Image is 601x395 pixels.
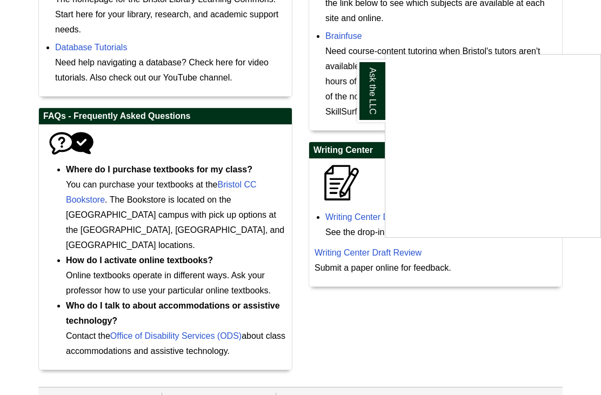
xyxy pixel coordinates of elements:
[325,225,557,240] div: See the drop-in schedule for the Writing Center.
[315,245,557,276] p: Submit a paper online for feedback.
[55,43,127,52] a: Database Tutorials
[110,331,242,340] a: Office of Disability Services (ODS)
[385,55,600,237] iframe: Chat Widget
[325,31,362,41] a: Brainfuse
[55,55,286,85] div: Need help navigating a database? Check here for video tutorials. Also check out our YouTube channel.
[309,142,562,159] h2: Writing Center
[66,256,213,265] strong: How do I activate online textbooks?
[66,165,284,250] span: You can purchase your textbooks at the . The Bookstore is located on the [GEOGRAPHIC_DATA] campus...
[66,165,252,174] strong: Where do I purchase textbooks for my class?
[66,301,280,325] strong: Who do I talk to about accommodations or assistive technology?
[66,301,285,356] span: Contact the about class accommodations and assistive technology.
[325,212,437,222] a: Writing Center Drop-in Hours
[66,256,271,295] span: Online textbooks operate in different ways. Ask your professor how to use your particular online ...
[385,54,601,238] div: Ask the LLC
[39,108,292,125] h2: FAQs - Frequently Asked Questions
[357,60,385,122] a: Ask the LLC
[315,248,422,257] a: Writing Center Draft Review
[325,44,557,119] div: Need course-content tutoring when Bristol's tutors aren't available? Try Brainfuse! Bristol stude...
